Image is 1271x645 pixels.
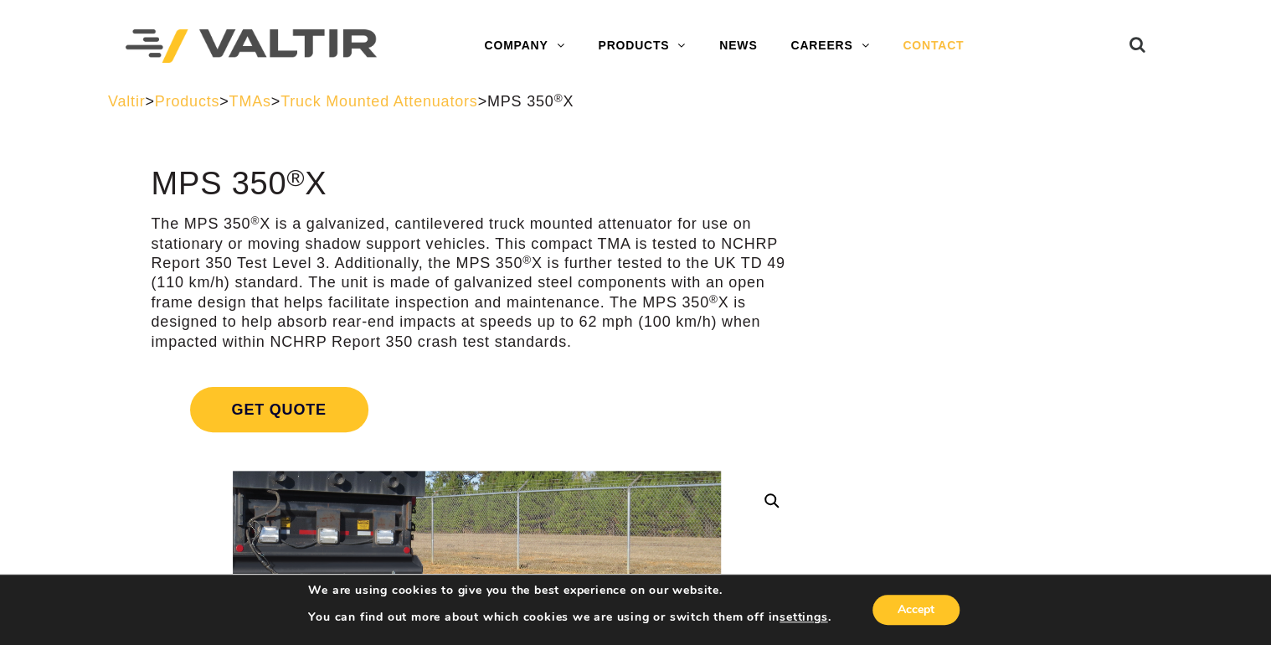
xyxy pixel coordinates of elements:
p: We are using cookies to give you the best experience on our website. [308,583,831,598]
a: CAREERS [774,29,886,63]
a: NEWS [702,29,774,63]
a: PRODUCTS [581,29,702,63]
p: You can find out more about which cookies we are using or switch them off in . [308,610,831,625]
sup: ® [553,92,563,105]
img: Valtir [126,29,377,64]
sup: ® [250,214,260,227]
a: COMPANY [467,29,581,63]
div: > > > > [108,92,1163,111]
a: TMAs [229,93,271,110]
sup: ® [522,254,532,266]
h1: MPS 350 X [152,167,803,202]
a: Products [155,93,219,110]
sup: ® [286,164,305,191]
a: Get Quote [152,367,803,452]
span: Get Quote [190,387,368,432]
sup: ® [709,293,718,306]
p: The MPS 350 X is a galvanized, cantilevered truck mounted attenuator for use on stationary or mov... [152,214,803,352]
a: Truck Mounted Attenuators [280,93,477,110]
button: settings [780,610,827,625]
a: Valtir [108,93,145,110]
a: CONTACT [886,29,980,63]
button: Accept [872,595,960,625]
span: MPS 350 X [487,93,574,110]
